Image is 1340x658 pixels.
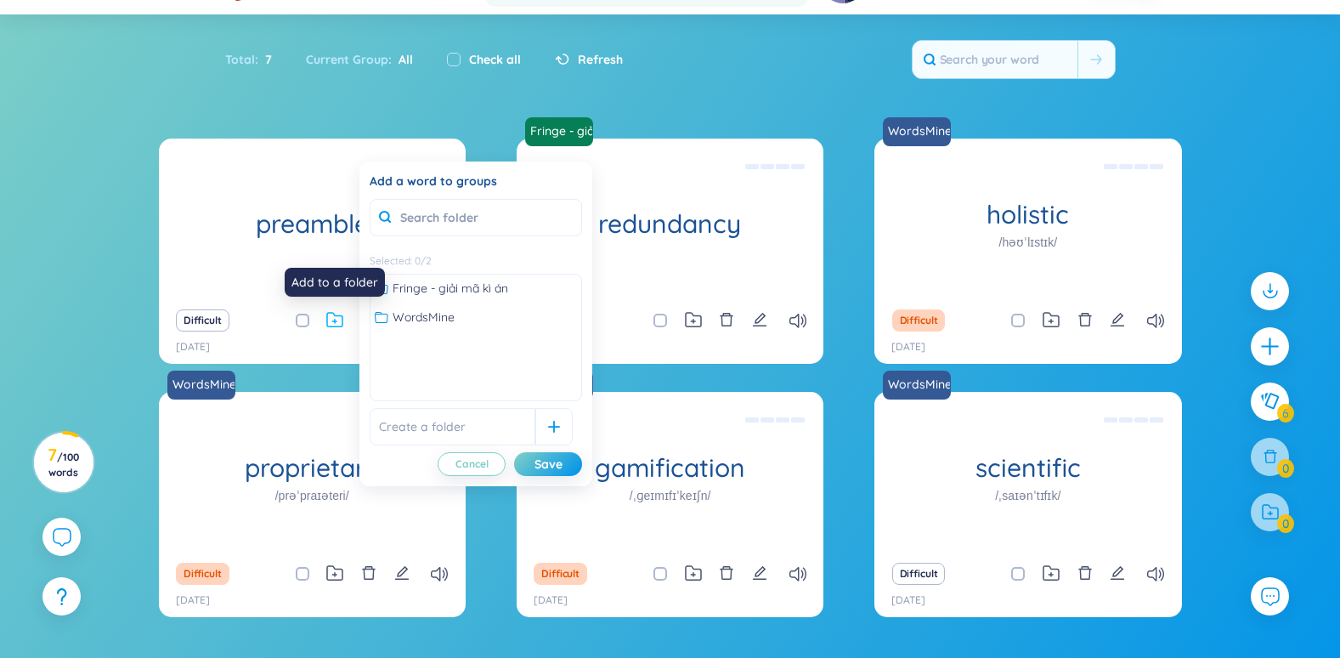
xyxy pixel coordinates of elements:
button: delete [719,562,734,586]
span: delete [361,565,376,581]
p: [DATE] [891,339,925,355]
a: Fringe - giải mã kì án [525,117,600,146]
button: edit [752,309,767,332]
button: Save [514,452,582,476]
div: Total : [225,42,289,77]
h1: gamification [517,453,823,483]
span: edit [394,565,410,581]
button: edit [1110,562,1125,586]
a: WordsMine [883,371,958,400]
span: Fringe - giải mã kì án [393,279,508,298]
h1: preamble [159,209,466,239]
button: edit [1110,309,1125,332]
button: edit [394,562,410,586]
h1: /ˌsaɪənˈtɪfɪk/ [995,486,1060,505]
span: edit [1110,312,1125,327]
h3: 7 [44,448,82,479]
span: All [392,52,413,67]
h1: scientific [874,453,1181,483]
span: delete [1077,565,1093,581]
div: Save [534,455,563,474]
a: WordsMine [167,371,242,400]
h1: proprietary [159,453,466,483]
a: WordsMine [881,122,953,139]
span: edit [752,565,767,581]
a: WordsMine [883,117,958,146]
div: Add a word to groups [370,172,582,190]
span: Refresh [578,50,623,69]
span: edit [1110,565,1125,581]
button: delete [1077,562,1093,586]
button: Cancel [438,452,506,476]
div: Current Group : [289,42,430,77]
span: Cancel [455,457,489,471]
p: [DATE] [534,593,568,609]
button: delete [719,309,734,332]
button: Difficult [176,563,229,585]
p: [DATE] [176,593,210,609]
h1: /prəˈpraɪəteri/ [275,486,349,505]
span: delete [719,312,734,327]
h1: holistic [874,200,1181,230]
span: delete [719,565,734,581]
div: Add to a folder [285,268,385,297]
button: Difficult [892,309,946,332]
input: Search your word [913,41,1077,78]
span: plus [1259,336,1281,357]
p: [DATE] [891,593,925,609]
button: delete [1077,309,1093,332]
h1: redundancy [517,209,823,239]
span: 7 [258,50,272,69]
span: edit [752,312,767,327]
input: Search folder [370,199,582,236]
span: delete [1077,312,1093,327]
label: Check all [469,50,521,69]
span: / 100 words [48,451,79,479]
a: Fringe - giải mã kì án [523,122,595,139]
span: WordsMine [393,308,455,326]
p: [DATE] [176,339,210,355]
h1: /ˌɡeɪmɪfɪˈkeɪʃn/ [630,486,711,505]
h1: /həʊˈlɪstɪk/ [999,233,1058,252]
input: Create a folder [370,408,535,445]
button: Difficult [892,563,946,585]
button: Difficult [534,563,587,585]
a: WordsMine [166,376,237,393]
button: edit [752,562,767,586]
button: Difficult [176,309,229,332]
button: delete [361,562,376,586]
a: WordsMine [881,376,953,393]
div: Selected : 0 / 2 [370,253,432,269]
